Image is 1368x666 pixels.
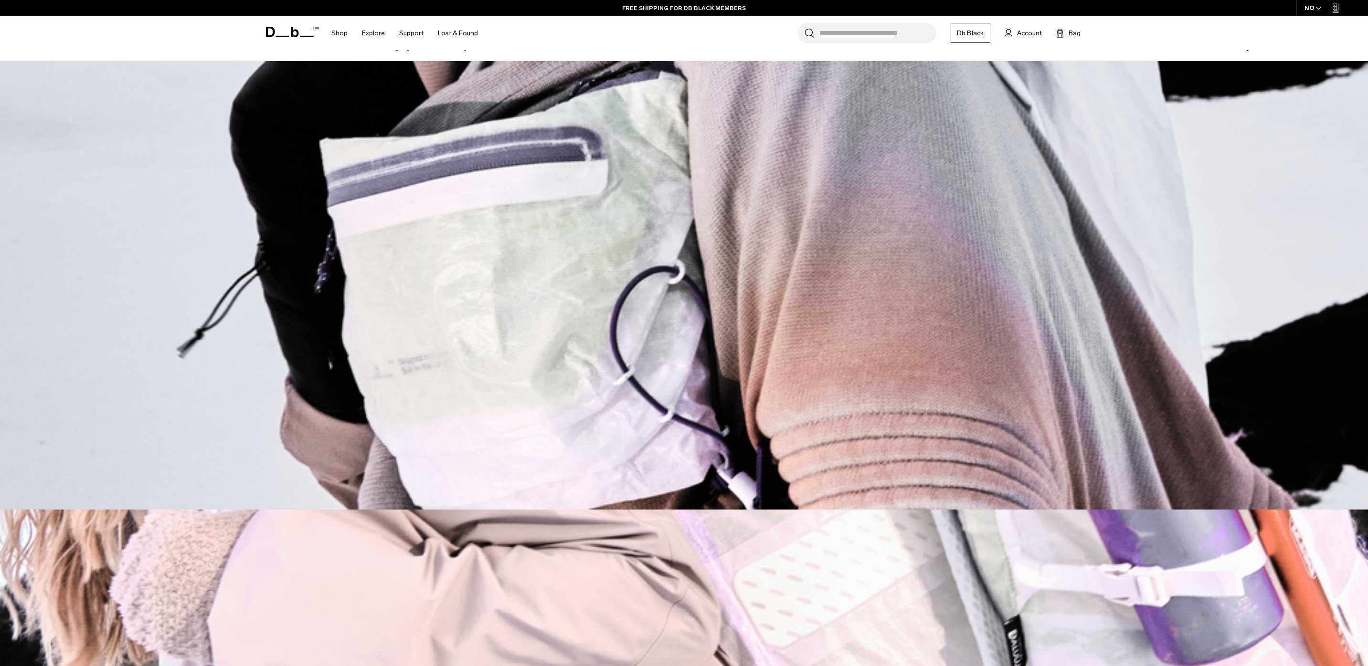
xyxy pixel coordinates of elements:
[1017,28,1042,38] span: Account
[1069,28,1081,38] span: Bag
[324,16,485,50] nav: Main Navigation
[622,4,746,12] a: FREE SHIPPING FOR DB BLACK MEMBERS
[331,16,348,50] a: Shop
[438,16,478,50] a: Lost & Found
[951,23,990,43] a: Db Black
[1056,27,1081,39] button: Bag
[1005,27,1042,39] a: Account
[362,16,385,50] a: Explore
[399,16,424,50] a: Support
